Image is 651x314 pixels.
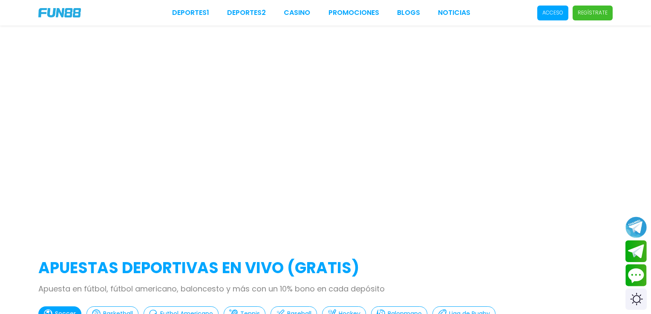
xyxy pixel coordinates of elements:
[38,257,613,280] h2: APUESTAS DEPORTIVAS EN VIVO (gratis)
[578,9,608,17] p: Regístrate
[625,240,647,263] button: Join telegram
[38,8,81,17] img: Company Logo
[328,8,379,18] a: Promociones
[625,288,647,310] div: Switch theme
[38,283,613,294] p: Apuesta en fútbol, fútbol americano, baloncesto y más con un 10% bono en cada depósito
[397,8,420,18] a: BLOGS
[284,8,310,18] a: CASINO
[625,216,647,238] button: Join telegram channel
[438,8,470,18] a: NOTICIAS
[227,8,266,18] a: Deportes2
[625,264,647,286] button: Contact customer service
[172,8,209,18] a: Deportes1
[542,9,563,17] p: Acceso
